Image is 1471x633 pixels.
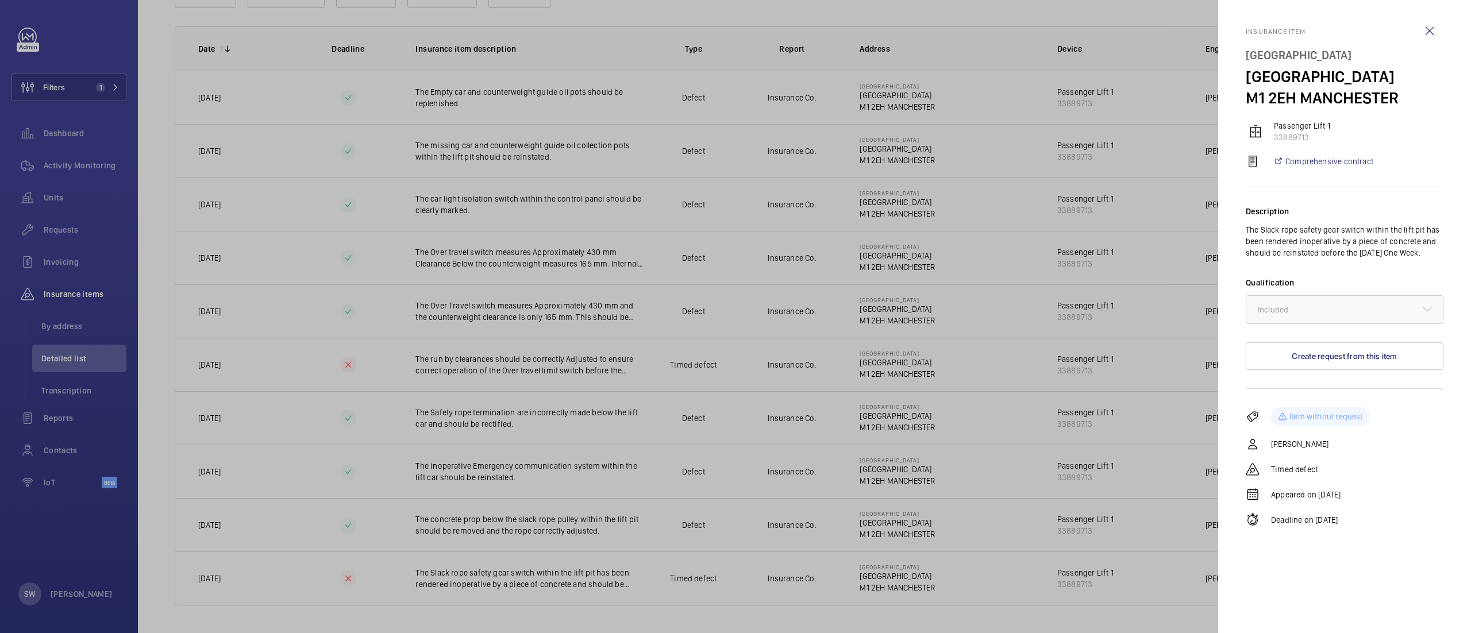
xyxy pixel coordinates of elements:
p: Appeared on [DATE] [1271,489,1341,500]
p: Item without request [1289,411,1363,422]
p: Deadline on [DATE] [1271,514,1338,526]
div: Description [1246,206,1443,217]
p: Timed defect [1271,464,1318,475]
p: Insurance item [1246,28,1443,36]
p: [PERSON_NAME] [1271,438,1328,450]
span: Included [1258,305,1288,314]
p: Passenger Lift 1 [1274,120,1443,132]
div: [GEOGRAPHIC_DATA] [1246,45,1443,66]
a: Comprehensive contract [1273,156,1373,167]
button: Create request from this item [1246,342,1443,370]
p: The Slack rope safety gear switch within the lift pit has been rendered inoperative by a piece of... [1246,224,1443,258]
p: 33889713 [1274,132,1443,143]
h4: [GEOGRAPHIC_DATA] M1 2EH MANCHESTER [1246,45,1443,109]
label: Qualification [1246,277,1443,288]
img: elevator.svg [1249,125,1262,138]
